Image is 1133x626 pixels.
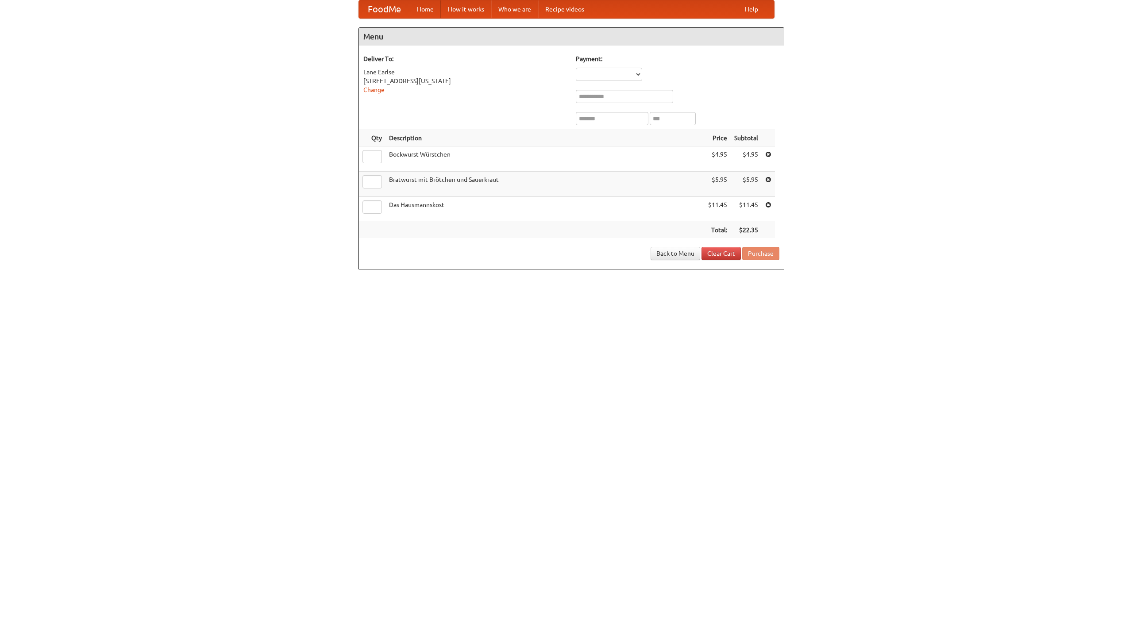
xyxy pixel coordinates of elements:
[363,54,567,63] h5: Deliver To:
[363,86,385,93] a: Change
[410,0,441,18] a: Home
[701,247,741,260] a: Clear Cart
[705,172,731,197] td: $5.95
[705,222,731,238] th: Total:
[385,130,705,146] th: Description
[738,0,765,18] a: Help
[731,130,762,146] th: Subtotal
[731,197,762,222] td: $11.45
[538,0,591,18] a: Recipe videos
[491,0,538,18] a: Who we are
[705,130,731,146] th: Price
[576,54,779,63] h5: Payment:
[651,247,700,260] a: Back to Menu
[359,0,410,18] a: FoodMe
[363,68,567,77] div: Lane Earlse
[731,222,762,238] th: $22.35
[705,146,731,172] td: $4.95
[359,28,784,46] h4: Menu
[731,172,762,197] td: $5.95
[359,130,385,146] th: Qty
[385,197,705,222] td: Das Hausmannskost
[705,197,731,222] td: $11.45
[742,247,779,260] button: Purchase
[363,77,567,85] div: [STREET_ADDRESS][US_STATE]
[385,172,705,197] td: Bratwurst mit Brötchen und Sauerkraut
[731,146,762,172] td: $4.95
[441,0,491,18] a: How it works
[385,146,705,172] td: Bockwurst Würstchen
